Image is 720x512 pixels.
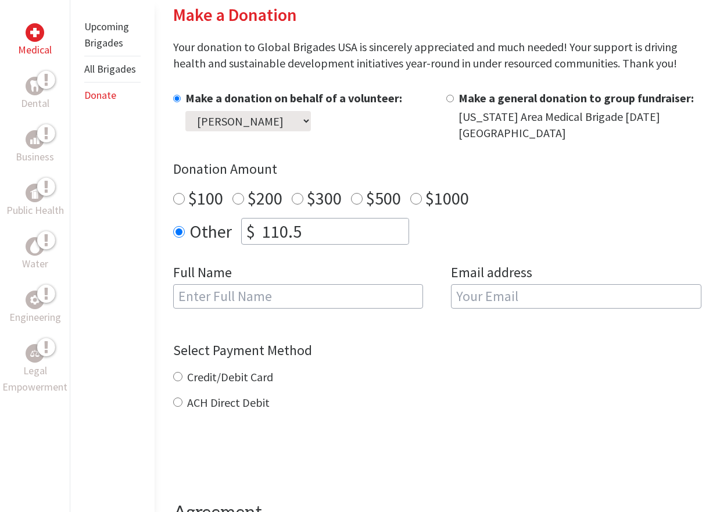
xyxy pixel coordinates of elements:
[451,263,532,284] label: Email address
[458,91,694,105] label: Make a general donation to group fundraiser:
[187,370,273,384] label: Credit/Debit Card
[173,160,701,178] h4: Donation Amount
[425,187,469,209] label: $1000
[30,295,40,305] img: Engineering
[2,363,67,395] p: Legal Empowerment
[26,130,44,149] div: Business
[248,187,282,209] label: $200
[26,344,44,363] div: Legal Empowerment
[9,309,61,325] p: Engineering
[26,291,44,309] div: Engineering
[173,263,232,284] label: Full Name
[173,341,701,360] h4: Select Payment Method
[22,237,48,272] a: WaterWater
[6,202,64,219] p: Public Health
[173,39,701,71] p: Your donation to Global Brigades USA is sincerely appreciated and much needed! Your support is dr...
[30,239,40,253] img: Water
[6,184,64,219] a: Public HealthPublic Health
[30,350,40,357] img: Legal Empowerment
[26,237,44,256] div: Water
[26,77,44,95] div: Dental
[366,187,401,209] label: $500
[242,219,260,244] div: $
[18,42,52,58] p: Medical
[458,109,701,141] div: [US_STATE] Area Medical Brigade [DATE] [GEOGRAPHIC_DATA]
[30,187,40,199] img: Public Health
[16,130,54,165] a: BusinessBusiness
[18,23,52,58] a: MedicalMedical
[451,284,701,309] input: Your Email
[84,56,141,83] li: All Brigades
[26,23,44,42] div: Medical
[30,80,40,91] img: Dental
[188,187,223,209] label: $100
[173,434,350,479] iframe: reCAPTCHA
[84,14,141,56] li: Upcoming Brigades
[30,28,40,37] img: Medical
[84,88,116,102] a: Donate
[84,62,136,76] a: All Brigades
[9,291,61,325] a: EngineeringEngineering
[260,219,409,244] input: Enter Amount
[22,256,48,272] p: Water
[187,395,270,410] label: ACH Direct Debit
[30,135,40,144] img: Business
[185,91,402,105] label: Make a donation on behalf of a volunteer:
[173,4,701,25] h2: Make a Donation
[21,77,49,112] a: DentalDental
[84,83,141,108] li: Donate
[2,344,67,395] a: Legal EmpowermentLegal Empowerment
[173,284,424,309] input: Enter Full Name
[21,95,49,112] p: Dental
[307,187,342,209] label: $300
[84,20,129,49] a: Upcoming Brigades
[26,184,44,202] div: Public Health
[189,218,232,245] label: Other
[16,149,54,165] p: Business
